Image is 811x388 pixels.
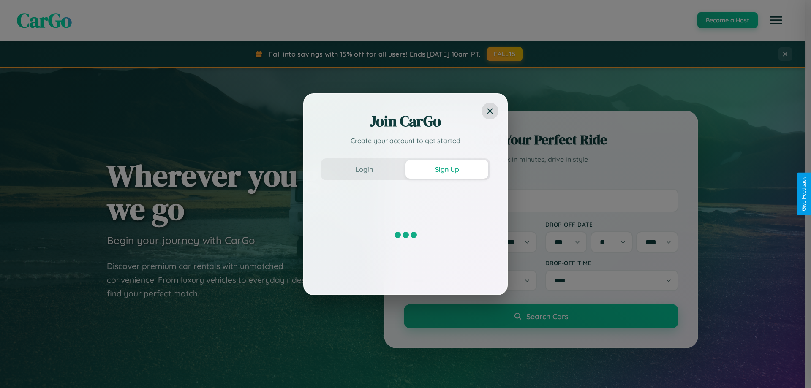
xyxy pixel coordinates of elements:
p: Create your account to get started [321,136,490,146]
button: Sign Up [405,160,488,179]
div: Give Feedback [801,177,807,211]
iframe: Intercom live chat [8,359,29,380]
button: Login [323,160,405,179]
h2: Join CarGo [321,111,490,131]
